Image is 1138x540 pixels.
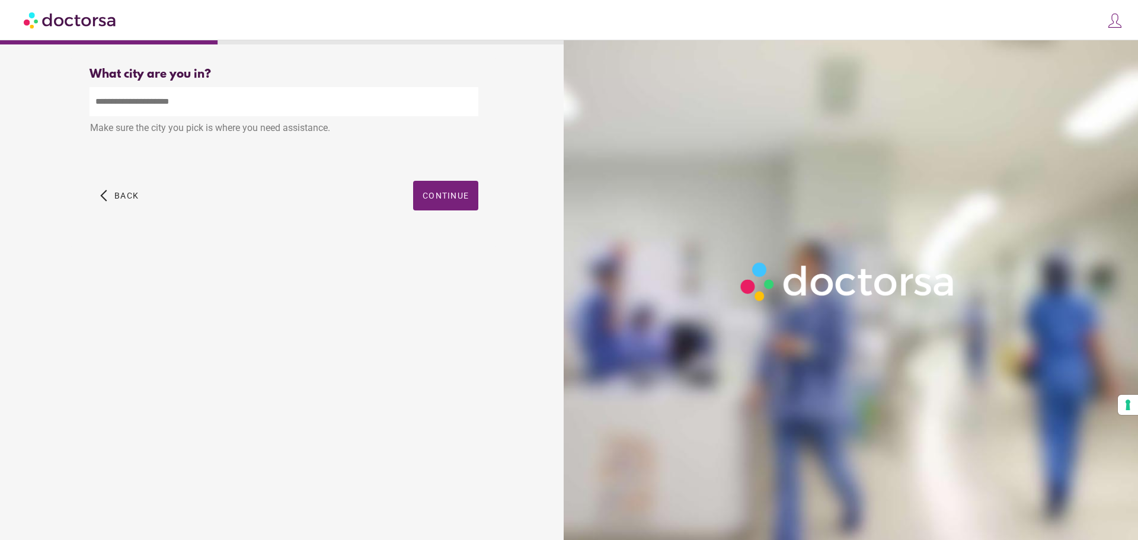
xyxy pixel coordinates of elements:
div: Make sure the city you pick is where you need assistance. [89,116,478,142]
button: Continue [413,181,478,210]
img: icons8-customer-100.png [1107,12,1123,29]
img: Logo-Doctorsa-trans-White-partial-flat.png [734,256,962,307]
span: Back [114,191,139,200]
button: Your consent preferences for tracking technologies [1118,395,1138,415]
div: What city are you in? [89,68,478,81]
span: Continue [423,191,469,200]
img: Doctorsa.com [24,7,117,33]
button: arrow_back_ios Back [95,181,143,210]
